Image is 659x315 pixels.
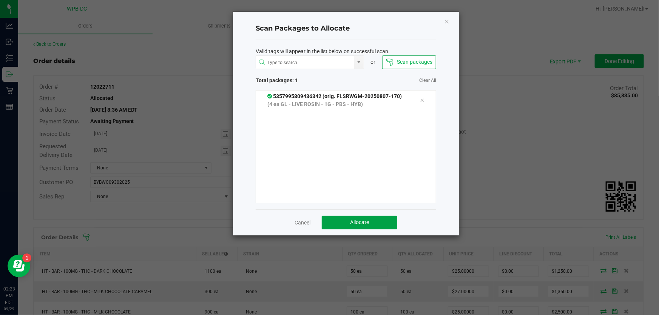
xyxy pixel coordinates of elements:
button: Close [444,17,449,26]
span: 5357995809436342 (orig. FLSRWGM-20250807-170) [267,93,402,99]
a: Clear All [419,77,436,84]
span: Total packages: 1 [256,77,346,85]
iframe: Resource center unread badge [22,254,31,263]
input: NO DATA FOUND [256,56,354,69]
div: Remove tag [414,96,430,105]
span: Valid tags will appear in the list below on successful scan. [256,48,390,55]
span: Allocate [350,219,369,225]
div: or [364,58,382,66]
button: Scan packages [382,55,436,69]
h4: Scan Packages to Allocate [256,24,436,34]
a: Cancel [295,219,310,226]
span: In Sync [267,93,273,99]
p: (4 ea GL - LIVE ROSIN - 1G - PBS - HYB) [267,100,409,108]
iframe: Resource center [8,255,30,277]
button: Allocate [322,216,397,229]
